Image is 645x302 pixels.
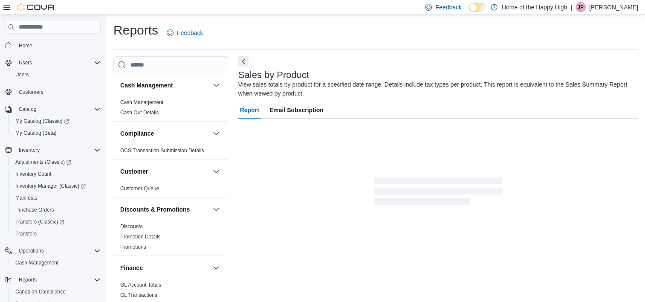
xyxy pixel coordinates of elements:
[120,167,209,176] button: Customer
[120,147,204,154] span: OCS Transaction Submission Details
[12,287,69,297] a: Canadian Compliance
[12,169,101,179] span: Inventory Count
[12,70,32,80] a: Users
[15,87,101,97] span: Customers
[211,128,221,139] button: Compliance
[9,127,104,139] button: My Catalog (Beta)
[19,59,32,66] span: Users
[9,216,104,228] a: Transfers (Classic)
[238,70,309,80] h3: Sales by Product
[12,193,101,203] span: Manifests
[15,130,57,136] span: My Catalog (Beta)
[15,40,101,50] span: Home
[2,57,104,69] button: Users
[12,116,72,126] a: My Catalog (Classic)
[120,244,146,250] span: Promotions
[120,99,163,106] span: Cash Management
[9,192,104,204] button: Manifests
[15,195,37,201] span: Manifests
[2,39,104,51] button: Home
[120,205,190,214] h3: Discounts & Promotions
[15,171,52,177] span: Inventory Count
[238,56,249,67] button: Next
[12,229,101,239] span: Transfers
[113,183,228,197] div: Customer
[9,156,104,168] a: Adjustments (Classic)
[15,206,54,213] span: Purchase Orders
[238,80,634,98] div: View sales totals by product for a specified date range. Details include tax types per product. T...
[12,229,40,239] a: Transfers
[120,264,143,272] h3: Finance
[15,71,29,78] span: Users
[120,233,161,240] span: Promotion Details
[12,128,101,138] span: My Catalog (Beta)
[240,102,259,119] span: Report
[12,157,75,167] a: Adjustments (Classic)
[15,183,86,189] span: Inventory Manager (Classic)
[15,275,101,285] span: Reports
[9,180,104,192] a: Inventory Manager (Classic)
[589,2,638,12] p: [PERSON_NAME]
[120,167,148,176] h3: Customer
[15,145,101,155] span: Inventory
[578,2,584,12] span: JP
[12,258,101,268] span: Cash Management
[163,24,206,41] a: Feedback
[15,87,47,97] a: Customers
[2,245,104,257] button: Operations
[211,166,221,177] button: Customer
[19,247,44,254] span: Operations
[15,104,40,114] button: Catalog
[12,217,101,227] span: Transfers (Classic)
[211,263,221,273] button: Finance
[9,69,104,81] button: Users
[15,118,69,125] span: My Catalog (Classic)
[12,217,68,227] a: Transfers (Classic)
[120,81,209,90] button: Cash Management
[12,157,101,167] span: Adjustments (Classic)
[9,286,104,298] button: Canadian Compliance
[15,230,37,237] span: Transfers
[15,104,101,114] span: Catalog
[120,129,154,138] h3: Compliance
[15,41,36,51] a: Home
[15,58,101,68] span: Users
[2,86,104,98] button: Customers
[2,144,104,156] button: Inventory
[374,179,502,206] span: Loading
[120,109,159,116] span: Cash Out Details
[2,103,104,115] button: Catalog
[120,129,209,138] button: Compliance
[15,218,64,225] span: Transfers (Classic)
[12,258,62,268] a: Cash Management
[570,2,572,12] p: |
[19,106,36,113] span: Catalog
[2,274,104,286] button: Reports
[15,288,66,295] span: Canadian Compliance
[120,185,159,192] span: Customer Queue
[12,169,55,179] a: Inventory Count
[15,145,43,155] button: Inventory
[12,205,58,215] a: Purchase Orders
[9,115,104,127] a: My Catalog (Classic)
[211,80,221,90] button: Cash Management
[120,186,159,192] a: Customer Queue
[269,102,324,119] span: Email Subscription
[15,259,58,266] span: Cash Management
[9,257,104,269] button: Cash Management
[12,181,101,191] span: Inventory Manager (Classic)
[120,282,161,288] span: GL Account Totals
[120,223,143,230] span: Discounts
[113,221,228,256] div: Discounts & Promotions
[15,275,40,285] button: Reports
[502,2,567,12] p: Home of the Happy High
[12,116,101,126] span: My Catalog (Classic)
[19,89,43,96] span: Customers
[435,3,461,12] span: Feedback
[12,205,101,215] span: Purchase Orders
[9,168,104,180] button: Inventory Count
[120,264,209,272] button: Finance
[120,292,157,298] a: GL Transactions
[9,204,104,216] button: Purchase Orders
